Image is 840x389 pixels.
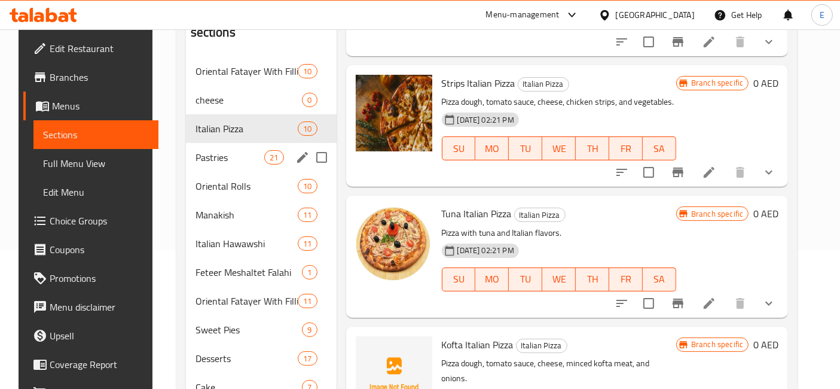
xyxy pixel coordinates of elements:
div: cheese0 [186,86,337,114]
button: Branch-specific-item [664,289,692,318]
a: Upsell [23,321,159,350]
div: Sweet Pies9 [186,315,337,344]
div: items [298,121,317,136]
img: Tuna Italian Pizza [356,205,432,282]
div: [GEOGRAPHIC_DATA] [616,8,695,22]
span: Branch specific [686,339,748,350]
span: Branch specific [686,208,748,220]
span: [DATE] 02:21 PM [453,114,519,126]
div: Oriental Fatayer With Filling Inside And Outside [196,64,298,78]
div: Italian Hawawshi11 [186,229,337,258]
span: 10 [298,123,316,135]
span: TH [581,271,604,288]
div: Pastries21edit [186,143,337,172]
button: show more [755,28,783,56]
span: Branch specific [686,77,748,89]
a: Coverage Report [23,350,159,379]
h2: Menu sections [191,5,261,41]
span: TU [514,140,537,157]
button: WE [542,268,576,291]
div: Desserts [196,351,298,366]
button: FR [609,136,643,160]
p: Pizza with tuna and Italian flavors. [442,226,676,241]
a: Edit Restaurant [23,34,159,63]
a: Edit menu item [702,35,716,49]
span: Select to update [636,291,661,316]
a: Edit menu item [702,296,716,311]
span: 1 [303,267,316,278]
div: items [264,150,283,165]
span: Oriental Fatayer With Filling Inside [196,294,298,308]
span: Choice Groups [50,214,149,228]
div: items [298,294,317,308]
div: Manakish11 [186,200,337,229]
span: 10 [298,66,316,77]
span: 21 [265,152,283,163]
a: Promotions [23,264,159,293]
span: SA [647,140,671,157]
a: Branches [23,63,159,92]
a: Menu disclaimer [23,293,159,321]
span: Feteer Meshaltet Falahi [196,265,303,279]
div: Italian Pizza [196,121,298,136]
span: 11 [298,238,316,250]
span: Italian Pizza [515,208,565,222]
p: Pizza dough, tomato sauce, cheese, minced kofta meat, and onions. [442,356,676,386]
button: FR [609,268,643,291]
span: Select to update [636,160,661,185]
span: WE [547,271,571,288]
span: MO [480,140,504,157]
div: Oriental Fatayer With Filling Inside And Outside10 [186,57,337,86]
span: Branches [50,70,149,84]
span: Italian Pizza [518,77,569,91]
div: Italian Pizza [516,339,567,353]
button: show more [755,289,783,318]
span: Edit Restaurant [50,41,149,56]
span: Upsell [50,329,149,343]
button: Branch-specific-item [664,28,692,56]
h6: 0 AED [753,336,778,353]
span: E [820,8,824,22]
span: MO [480,271,504,288]
span: Select to update [636,29,661,54]
span: 0 [303,95,316,106]
span: Coverage Report [50,357,149,372]
h6: 0 AED [753,205,778,222]
button: delete [726,28,755,56]
button: delete [726,158,755,187]
a: Edit Menu [33,178,159,206]
span: WE [547,140,571,157]
span: Tuna Italian Pizza [442,205,512,223]
div: items [298,236,317,251]
span: SU [447,271,471,288]
a: Edit menu item [702,165,716,180]
span: 11 [298,296,316,307]
svg: Show Choices [762,165,776,180]
p: Pizza dough, tomato sauce, cheese, chicken strips, and vegetables. [442,95,676,110]
span: Sweet Pies [196,323,303,337]
span: FR [614,140,638,157]
div: Italian Pizza [514,208,566,222]
div: Menu-management [486,8,560,22]
span: Oriental Rolls [196,179,298,193]
span: 11 [298,209,316,221]
span: Sections [43,127,149,142]
button: TH [576,136,609,160]
button: TU [509,136,542,160]
div: Feteer Meshaltet Falahi1 [186,258,337,287]
button: MO [475,268,509,291]
span: SU [447,140,471,157]
div: items [298,64,317,78]
span: cheese [196,93,303,107]
button: sort-choices [607,158,636,187]
button: Branch-specific-item [664,158,692,187]
span: Edit Menu [43,185,149,199]
button: sort-choices [607,28,636,56]
span: Italian Pizza [517,339,567,352]
button: edit [294,148,311,166]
